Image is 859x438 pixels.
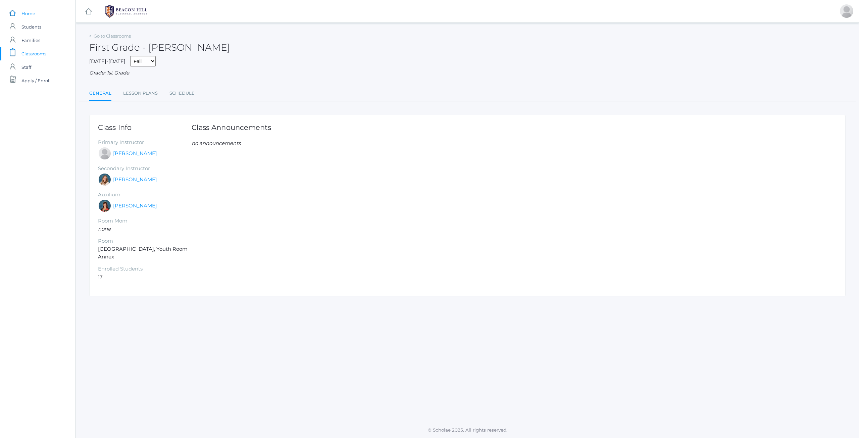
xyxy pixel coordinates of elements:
[98,218,192,224] h5: Room Mom
[98,226,111,232] em: none
[98,173,111,186] div: Liv Barber
[21,7,35,20] span: Home
[840,4,853,18] div: Jazmine Benning
[113,176,157,184] a: [PERSON_NAME]
[21,60,31,74] span: Staff
[89,58,125,64] span: [DATE]-[DATE]
[94,33,131,39] a: Go to Classrooms
[113,150,157,157] a: [PERSON_NAME]
[98,192,192,198] h5: Auxilium
[98,147,111,160] div: Jaimie Watson
[98,238,192,244] h5: Room
[76,427,859,433] p: © Scholae 2025. All rights reserved.
[89,69,846,77] div: Grade: 1st Grade
[98,140,192,145] h5: Primary Instructor
[98,124,192,281] div: [GEOGRAPHIC_DATA], Youth Room Annex
[98,166,192,172] h5: Secondary Instructor
[89,42,230,53] h2: First Grade - [PERSON_NAME]
[21,34,40,47] span: Families
[113,202,157,210] a: [PERSON_NAME]
[192,140,241,146] em: no announcements
[192,124,271,131] h1: Class Announcements
[89,87,111,101] a: General
[21,47,46,60] span: Classrooms
[21,20,41,34] span: Students
[98,273,192,281] li: 17
[98,266,192,272] h5: Enrolled Students
[169,87,195,100] a: Schedule
[21,74,51,87] span: Apply / Enroll
[98,124,192,131] h1: Class Info
[98,199,111,212] div: Heather Wallock
[123,87,158,100] a: Lesson Plans
[101,3,151,20] img: 1_BHCALogos-05.png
